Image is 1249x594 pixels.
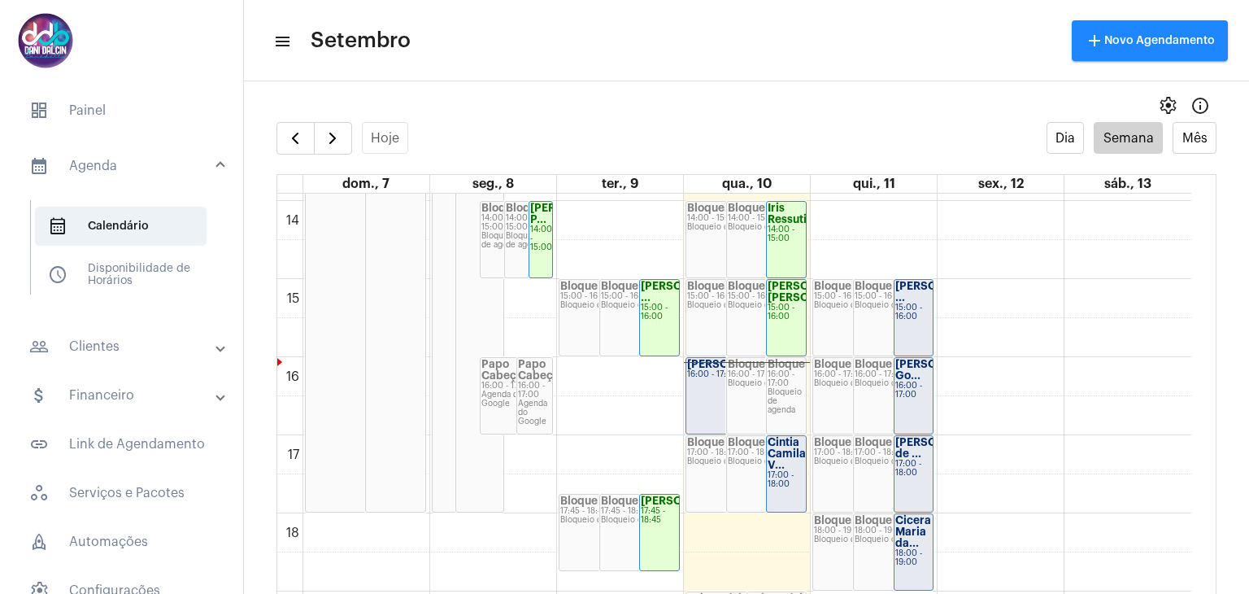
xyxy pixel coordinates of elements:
button: Semana Anterior [276,122,315,155]
mat-icon: Info [1190,96,1210,116]
div: 16:00 - 17:00 [855,370,933,379]
strong: Bloqueio [814,515,861,526]
div: 14:00 - 15:00 [728,214,806,223]
strong: Bloqueio [728,203,775,213]
div: Bloqueio de agenda [728,457,806,466]
div: Bloqueio de agenda [768,388,805,415]
span: settings [1158,96,1177,116]
mat-expansion-panel-header: sidenav iconAgenda [10,140,243,192]
div: sidenav iconAgenda [10,192,243,317]
div: 17:00 - 18:00 [895,460,933,478]
div: 17:00 - 18:00 [855,448,933,457]
strong: Bloqueio [560,281,607,291]
div: 16:00 - 17:00 [687,370,765,379]
a: 12 de setembro de 2025 [975,175,1027,193]
div: 18:00 - 19:00 [895,549,933,567]
strong: Bloqueio [814,281,861,291]
strong: Bloqueio [855,515,902,526]
div: 17:45 - 18:45 [641,507,678,525]
div: Bloqueio de agenda [560,301,638,310]
strong: Bloqueio [728,437,775,448]
strong: Bloqueio [687,437,734,448]
span: sidenav icon [29,532,49,552]
a: 10 de setembro de 2025 [719,175,775,193]
div: 16 [283,369,302,384]
div: 14:00 - 15:00 [506,214,551,232]
span: Novo Agendamento [1085,35,1215,46]
button: settings [1151,90,1184,122]
div: Bloqueio de agenda [855,301,933,310]
a: 7 de setembro de 2025 [339,175,393,193]
strong: Bloqueio [855,281,902,291]
strong: Bloqueio [601,281,648,291]
span: Setembro [311,28,411,54]
strong: [PERSON_NAME] ... [895,281,986,303]
strong: [PERSON_NAME] de ... [895,437,986,459]
div: 14:00 - 15:00 [687,214,765,223]
div: Bloqueio de agenda [687,223,765,232]
button: Novo Agendamento [1072,20,1228,61]
div: 15:00 - 16:00 [601,292,679,301]
div: 18:00 - 19:00 [855,526,933,535]
strong: Papo Cabeça [518,359,559,381]
strong: Bloqueio [687,203,734,213]
strong: Bloqueio [601,496,648,506]
div: Agenda do Google [518,400,551,426]
strong: Bloqueio [855,359,902,369]
a: 9 de setembro de 2025 [598,175,642,193]
div: 18:00 - 19:00 [814,526,892,535]
strong: Cicera Maria da... [895,515,931,548]
strong: Bloqueio [855,437,902,448]
div: Bloqueio de agenda [855,535,933,544]
div: 16:00 - 17:00 [895,382,933,400]
div: 16:00 - 17:00 [728,370,806,379]
strong: [PERSON_NAME] P... [530,203,621,225]
button: Info [1184,90,1216,122]
button: Próximo Semana [314,122,352,155]
strong: Bloqueio [814,437,861,448]
button: Dia [1047,122,1085,154]
div: Bloqueio de agenda [687,301,765,310]
span: sidenav icon [29,483,49,503]
strong: Papo Cabeça [481,359,523,381]
div: Bloqueio de agenda [728,223,806,232]
strong: [PERSON_NAME]... [641,496,742,506]
span: Link de Agendamento [16,425,227,464]
div: Bloqueio de agenda [855,379,933,388]
div: Bloqueio de agenda [814,301,892,310]
mat-panel-title: Agenda [29,156,217,176]
mat-icon: sidenav icon [29,337,49,356]
div: 14:00 - 15:00 [768,225,805,243]
div: 17 [285,448,302,462]
strong: Bloqueio [728,281,775,291]
div: Bloqueio de agenda [728,379,806,388]
div: 17:00 - 18:00 [728,448,806,457]
mat-icon: sidenav icon [29,156,49,176]
div: Bloqueio de agenda [506,232,551,250]
div: 18 [283,526,302,540]
div: 17:00 - 18:00 [768,471,805,489]
strong: [PERSON_NAME] [PERSON_NAME].. [768,281,865,303]
div: 17:00 - 18:00 [814,448,892,457]
span: sidenav icon [48,265,67,285]
div: Bloqueio de agenda [601,516,679,525]
strong: Bloqueio [506,203,553,213]
div: 15:00 - 16:00 [728,292,806,301]
mat-icon: sidenav icon [29,386,49,405]
a: 13 de setembro de 2025 [1101,175,1155,193]
mat-icon: sidenav icon [29,435,49,454]
div: 17:45 - 18:45 [601,507,679,516]
div: 14:00 - 15:00 [530,225,551,252]
span: Automações [16,522,227,561]
div: Bloqueio de agenda [481,232,527,250]
div: Bloqueio de agenda [687,457,765,466]
mat-icon: add [1085,31,1104,50]
span: Painel [16,91,227,130]
mat-panel-title: Clientes [29,337,217,356]
div: Agenda do Google [481,391,551,408]
div: 17:45 - 18:45 [560,507,638,516]
div: Bloqueio de agenda [560,516,638,525]
div: 15:00 - 16:00 [855,292,933,301]
div: 15:00 - 16:00 [895,304,933,321]
span: Disponibilidade de Horários [35,256,207,295]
